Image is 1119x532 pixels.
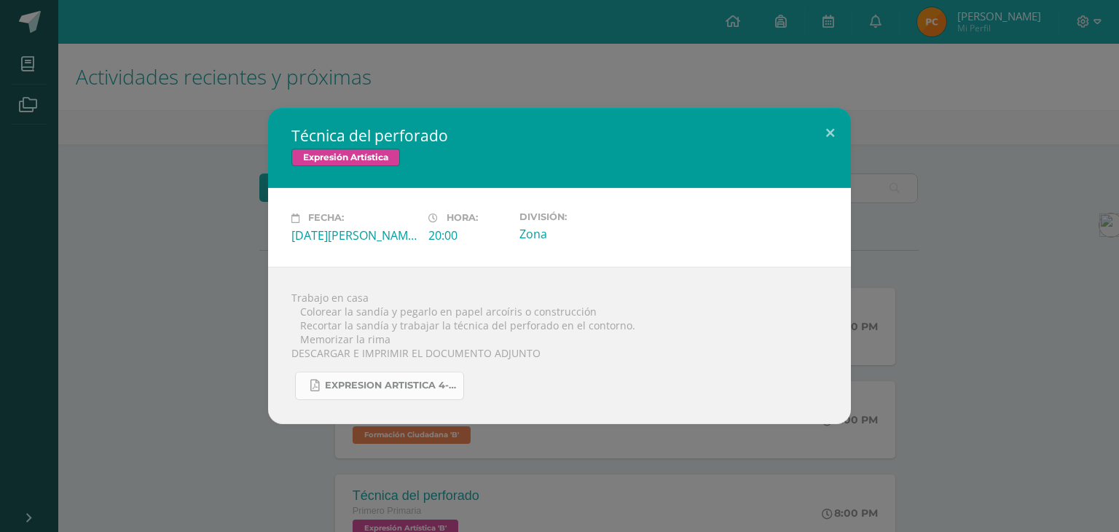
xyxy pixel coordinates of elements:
span: Hora: [447,213,478,224]
span: Fecha: [308,213,344,224]
a: EXPRESION ARTISTICA 4-25.pdf [295,372,464,400]
div: 20:00 [428,227,508,243]
div: Trabajo en casa  Colorear la sandía y pegarlo en papel arcoíris o construcción  Recortar la san... [268,267,851,424]
h2: Técnica del perforado [291,125,828,146]
div: [DATE][PERSON_NAME] [291,227,417,243]
label: División: [519,211,645,222]
div: Zona [519,226,645,242]
span: EXPRESION ARTISTICA 4-25.pdf [325,380,456,391]
span: Expresión Artística [291,149,400,166]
